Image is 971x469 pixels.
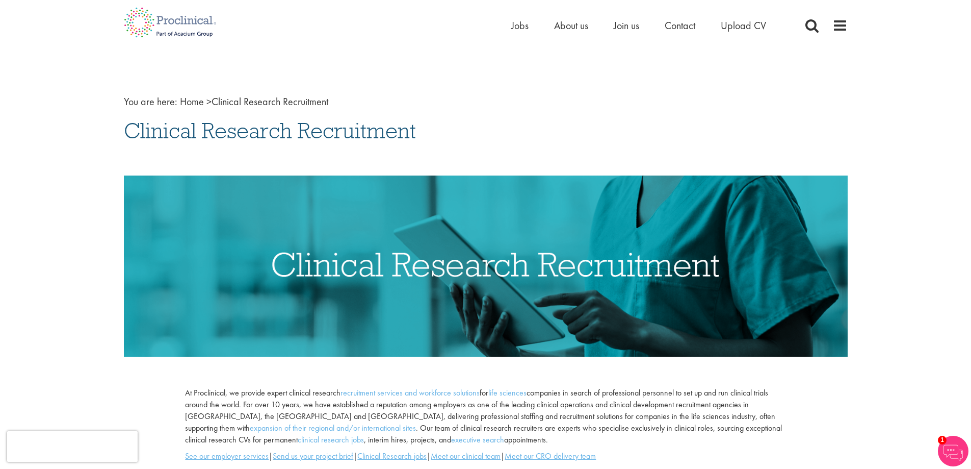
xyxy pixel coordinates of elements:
[511,19,529,32] a: Jobs
[431,451,501,461] a: Meet our clinical team
[721,19,766,32] a: Upload CV
[665,19,695,32] a: Contact
[124,117,416,144] span: Clinical Research Recruitment
[554,19,588,32] a: About us
[357,451,427,461] a: Clinical Research jobs
[298,434,364,445] a: clinical research jobs
[451,434,504,445] a: executive search
[180,95,328,108] span: Clinical Research Recruitment
[250,423,416,433] a: expansion of their regional and/or international sites
[614,19,639,32] a: Join us
[185,451,785,462] p: | | | |
[340,387,480,398] a: recruitment services and workforce solutions
[124,176,848,357] img: Clinical Research Recruitment
[7,431,138,462] iframe: reCAPTCHA
[273,451,353,461] a: Send us your project brief
[938,436,947,445] span: 1
[488,387,527,398] a: life sciences
[124,95,177,108] span: You are here:
[180,95,204,108] a: breadcrumb link to Home
[505,451,596,461] a: Meet our CRO delivery team
[185,451,269,461] a: See our employer services
[185,387,785,446] p: At Proclinical, we provide expert clinical research for companies in search of professional perso...
[206,95,212,108] span: >
[938,436,968,466] img: Chatbot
